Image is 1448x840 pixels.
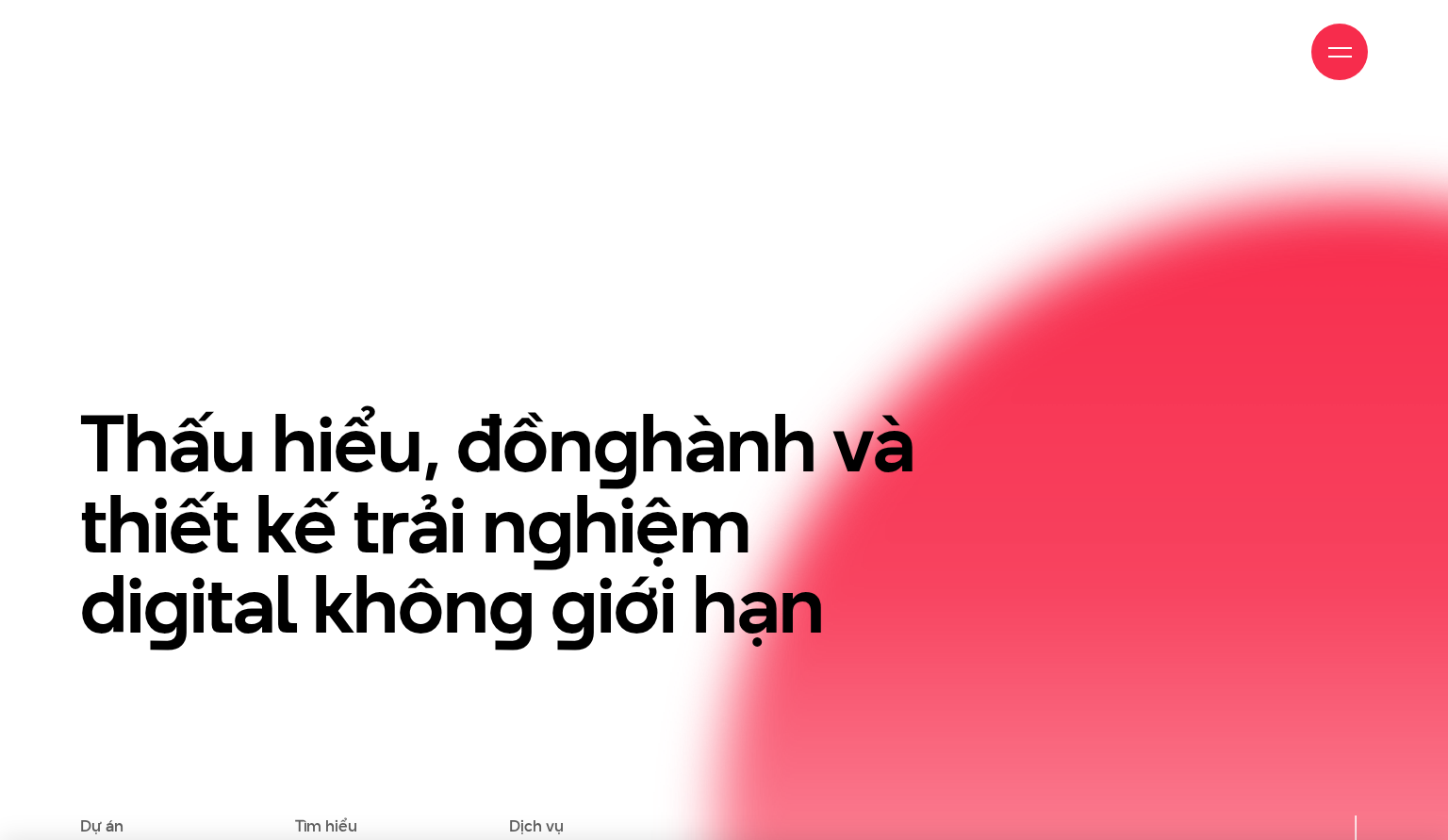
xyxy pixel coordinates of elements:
en: g [593,388,639,499]
en: g [143,550,189,660]
en: g [488,550,535,660]
en: g [527,469,573,580]
h1: Thấu hiểu, đồn hành và thiết kế trải n hiệm di ital khôn iới hạn [80,404,930,646]
en: g [551,550,597,660]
